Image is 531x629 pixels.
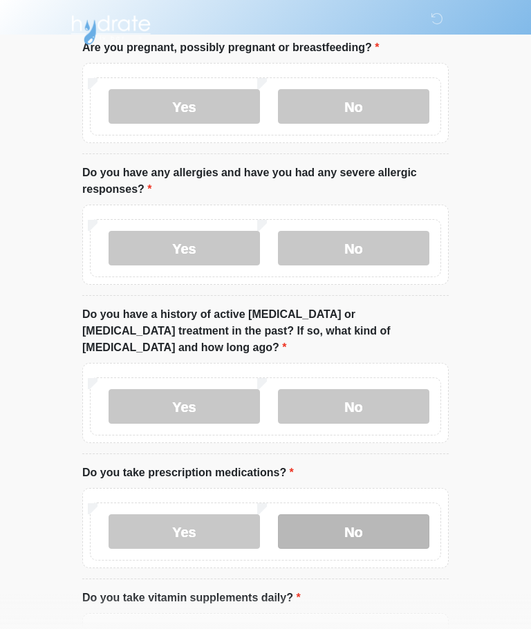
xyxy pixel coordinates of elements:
label: No [278,89,429,124]
img: Hydrate IV Bar - Arcadia Logo [68,10,153,46]
label: Yes [109,389,260,424]
label: Do you have any allergies and have you had any severe allergic responses? [82,165,449,198]
label: No [278,514,429,549]
label: Do you take vitamin supplements daily? [82,590,301,606]
label: Do you have a history of active [MEDICAL_DATA] or [MEDICAL_DATA] treatment in the past? If so, wh... [82,306,449,356]
label: Do you take prescription medications? [82,464,294,481]
label: No [278,231,429,265]
label: No [278,389,429,424]
label: Yes [109,514,260,549]
label: Yes [109,89,260,124]
label: Yes [109,231,260,265]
